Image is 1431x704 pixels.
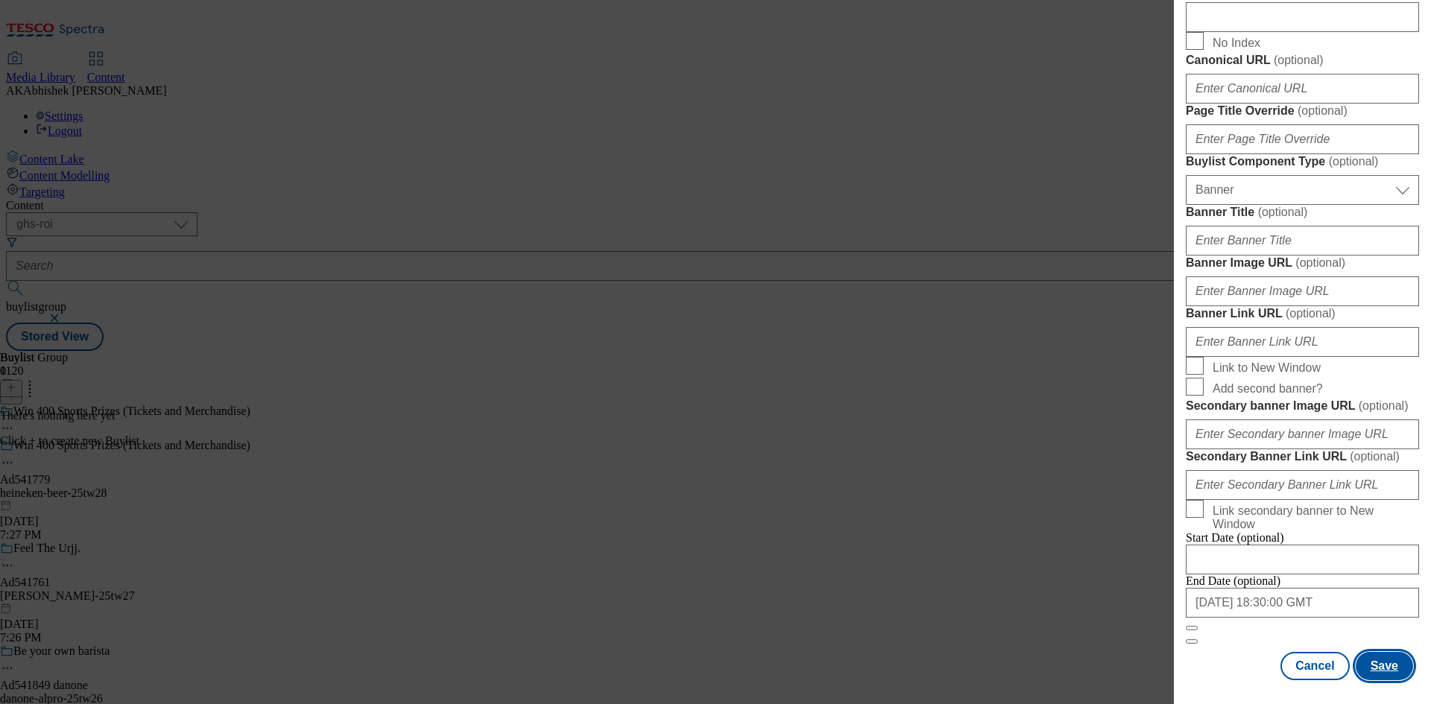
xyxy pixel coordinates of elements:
[1186,545,1419,574] input: Enter Date
[1186,124,1419,154] input: Enter Page Title Override
[1186,419,1419,449] input: Enter Secondary banner Image URL
[1350,450,1400,463] span: ( optional )
[1213,37,1260,50] span: No Index
[1186,531,1284,544] span: Start Date (optional)
[1258,206,1308,218] span: ( optional )
[1186,449,1419,464] label: Secondary Banner Link URL
[1186,2,1419,32] input: Enter Description
[1359,399,1409,412] span: ( optional )
[1280,652,1349,680] button: Cancel
[1186,470,1419,500] input: Enter Secondary Banner Link URL
[1298,104,1348,117] span: ( optional )
[1213,382,1323,396] span: Add second banner?
[1186,154,1419,169] label: Buylist Component Type
[1186,104,1419,118] label: Page Title Override
[1186,53,1419,68] label: Canonical URL
[1186,626,1198,630] button: Close
[1186,205,1419,220] label: Banner Title
[1186,276,1419,306] input: Enter Banner Image URL
[1186,306,1419,321] label: Banner Link URL
[1186,574,1280,587] span: End Date (optional)
[1186,327,1419,357] input: Enter Banner Link URL
[1295,256,1345,269] span: ( optional )
[1286,307,1336,320] span: ( optional )
[1274,54,1324,66] span: ( optional )
[1186,226,1419,256] input: Enter Banner Title
[1213,361,1321,375] span: Link to New Window
[1329,155,1379,168] span: ( optional )
[1186,74,1419,104] input: Enter Canonical URL
[1186,399,1419,413] label: Secondary banner Image URL
[1356,652,1413,680] button: Save
[1213,504,1413,531] span: Link secondary banner to New Window
[1186,588,1419,618] input: Enter Date
[1186,256,1419,270] label: Banner Image URL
